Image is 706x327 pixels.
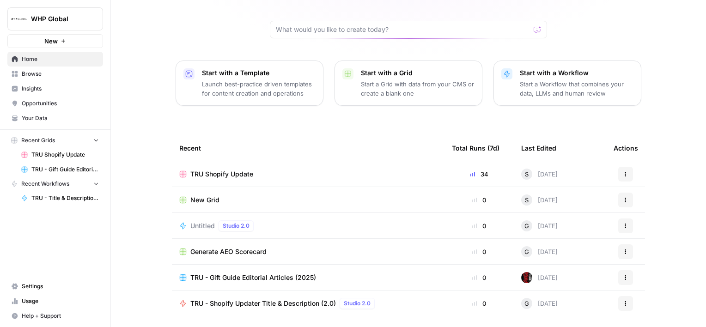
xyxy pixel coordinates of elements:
[44,36,58,46] span: New
[7,133,103,147] button: Recent Grids
[524,221,529,230] span: G
[179,273,437,282] a: TRU - Gift Guide Editorial Articles (2025)
[190,299,336,308] span: TRU - Shopify Updater Title & Description (2.0)
[190,221,215,230] span: Untitled
[525,195,529,205] span: S
[176,61,323,106] button: Start with a TemplateLaunch best-practice driven templates for content creation and operations
[521,194,558,206] div: [DATE]
[202,79,316,98] p: Launch best-practice driven templates for content creation and operations
[31,151,99,159] span: TRU Shopify Update
[452,299,506,308] div: 0
[521,220,558,231] div: [DATE]
[190,195,219,205] span: New Grid
[7,111,103,126] a: Your Data
[452,273,506,282] div: 0
[524,299,529,308] span: G
[190,170,253,179] span: TRU Shopify Update
[7,7,103,30] button: Workspace: WHP Global
[190,247,267,256] span: Generate AEO Scorecard
[22,312,99,320] span: Help + Support
[7,309,103,323] button: Help + Support
[179,195,437,205] a: New Grid
[179,247,437,256] a: Generate AEO Scorecard
[17,162,103,177] a: TRU - Gift Guide Editorial Articles (2025)
[31,194,99,202] span: TRU - Title & Description Generator
[520,79,633,98] p: Start a Workflow that combines your data, LLMs and human review
[223,222,250,230] span: Studio 2.0
[22,99,99,108] span: Opportunities
[7,34,103,48] button: New
[7,96,103,111] a: Opportunities
[521,272,532,283] img: 5th2foo34j8g7yv92a01c26t8wuw
[7,279,103,294] a: Settings
[521,298,558,309] div: [DATE]
[11,11,27,27] img: WHP Global Logo
[179,135,437,161] div: Recent
[344,299,371,308] span: Studio 2.0
[525,170,529,179] span: S
[452,170,506,179] div: 34
[7,177,103,191] button: Recent Workflows
[7,67,103,81] a: Browse
[521,246,558,257] div: [DATE]
[452,135,499,161] div: Total Runs (7d)
[614,135,638,161] div: Actions
[21,180,69,188] span: Recent Workflows
[452,195,506,205] div: 0
[179,170,437,179] a: TRU Shopify Update
[452,221,506,230] div: 0
[521,272,558,283] div: [DATE]
[31,14,87,24] span: WHP Global
[521,135,556,161] div: Last Edited
[17,147,103,162] a: TRU Shopify Update
[21,136,55,145] span: Recent Grids
[22,85,99,93] span: Insights
[17,191,103,206] a: TRU - Title & Description Generator
[521,169,558,180] div: [DATE]
[361,79,475,98] p: Start a Grid with data from your CMS or create a blank one
[520,68,633,78] p: Start with a Workflow
[22,114,99,122] span: Your Data
[493,61,641,106] button: Start with a WorkflowStart a Workflow that combines your data, LLMs and human review
[7,294,103,309] a: Usage
[31,165,99,174] span: TRU - Gift Guide Editorial Articles (2025)
[22,297,99,305] span: Usage
[22,55,99,63] span: Home
[276,25,530,34] input: What would you like to create today?
[202,68,316,78] p: Start with a Template
[179,220,437,231] a: UntitledStudio 2.0
[452,247,506,256] div: 0
[361,68,475,78] p: Start with a Grid
[524,247,529,256] span: G
[7,81,103,96] a: Insights
[22,282,99,291] span: Settings
[190,273,316,282] span: TRU - Gift Guide Editorial Articles (2025)
[7,52,103,67] a: Home
[335,61,482,106] button: Start with a GridStart a Grid with data from your CMS or create a blank one
[22,70,99,78] span: Browse
[179,298,437,309] a: TRU - Shopify Updater Title & Description (2.0)Studio 2.0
